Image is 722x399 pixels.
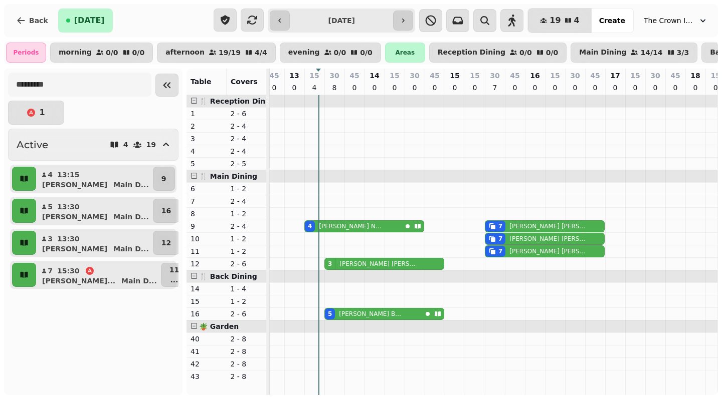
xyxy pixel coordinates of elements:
[47,266,53,276] p: 7
[711,71,720,81] p: 15
[509,222,589,230] p: [PERSON_NAME] [PERSON_NAME]
[153,231,179,255] button: 12
[288,49,320,57] p: evening
[328,310,332,318] div: 5
[47,170,53,180] p: 4
[42,180,107,190] p: [PERSON_NAME]
[571,83,579,93] p: 0
[42,276,115,286] p: [PERSON_NAME]...
[570,71,580,81] p: 30
[161,174,166,184] p: 9
[677,49,689,56] p: 3 / 3
[328,260,332,268] div: 3
[121,276,157,286] p: Main D ...
[519,49,532,56] p: 0 / 0
[39,109,45,117] p: 1
[38,167,151,191] button: 413:15[PERSON_NAME]Main D...
[640,49,662,56] p: 14 / 14
[651,83,659,93] p: 0
[199,172,257,180] span: 🍴 Main Dining
[169,265,179,275] p: 11
[231,259,263,269] p: 2 - 6
[339,310,403,318] p: [PERSON_NAME] Bolland
[511,83,519,93] p: 0
[531,83,539,93] p: 0
[169,275,179,285] p: ...
[231,146,263,156] p: 2 - 4
[231,121,263,131] p: 2 - 4
[231,296,263,306] p: 1 - 2
[161,206,171,216] p: 16
[59,49,92,57] p: morning
[165,49,205,57] p: afternoon
[38,231,151,255] button: 313:30[PERSON_NAME]Main D...
[113,180,149,190] p: Main D ...
[57,234,80,244] p: 13:30
[509,247,589,255] p: [PERSON_NAME] [PERSON_NAME]
[38,199,151,223] button: 513:30[PERSON_NAME]Main D...
[50,43,153,63] button: morning0/00/0
[255,49,267,56] p: 4 / 4
[231,109,263,119] p: 2 - 6
[132,49,145,56] p: 0 / 0
[350,83,358,93] p: 0
[309,71,319,81] p: 15
[308,222,312,230] div: 4
[319,222,383,230] p: [PERSON_NAME] North
[191,359,223,369] p: 42
[231,359,263,369] p: 2 - 8
[490,71,499,81] p: 30
[57,170,80,180] p: 13:15
[691,83,699,93] p: 0
[638,12,714,30] button: The Crown Inn
[550,17,561,25] span: 19
[113,212,149,222] p: Main D ...
[591,9,633,33] button: Create
[574,17,580,25] span: 4
[6,43,46,63] div: Periods
[191,196,223,206] p: 7
[191,234,223,244] p: 10
[289,71,299,81] p: 13
[498,247,502,255] div: 7
[38,263,159,287] button: 715:30[PERSON_NAME]...Main D...
[231,209,263,219] p: 1 - 2
[571,43,697,63] button: Main Dining14/143/3
[290,83,298,93] p: 0
[498,235,502,243] div: 7
[155,74,178,97] button: Collapse sidebar
[385,43,425,63] div: Areas
[191,334,223,344] p: 40
[113,244,149,254] p: Main D ...
[231,78,258,86] span: Covers
[431,83,439,93] p: 0
[157,43,276,63] button: afternoon19/194/4
[199,322,239,330] span: 🪴 Garden
[161,238,171,248] p: 12
[42,212,107,222] p: [PERSON_NAME]
[231,246,263,256] p: 1 - 2
[630,71,640,81] p: 15
[17,138,48,152] h2: Active
[123,141,128,148] p: 4
[599,17,625,24] span: Create
[550,71,560,81] p: 15
[510,71,519,81] p: 45
[8,129,178,161] button: Active419
[191,309,223,319] p: 16
[690,71,700,81] p: 18
[509,235,589,243] p: [PERSON_NAME] [PERSON_NAME]
[470,71,479,81] p: 15
[57,202,80,212] p: 13:30
[231,284,263,294] p: 1 - 4
[191,296,223,306] p: 15
[58,9,113,33] button: [DATE]
[530,71,539,81] p: 16
[270,83,278,93] p: 0
[42,244,107,254] p: [PERSON_NAME]
[191,184,223,194] p: 6
[161,263,188,287] button: 11...
[231,346,263,356] p: 2 - 8
[231,221,263,231] p: 2 - 4
[74,17,105,25] span: [DATE]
